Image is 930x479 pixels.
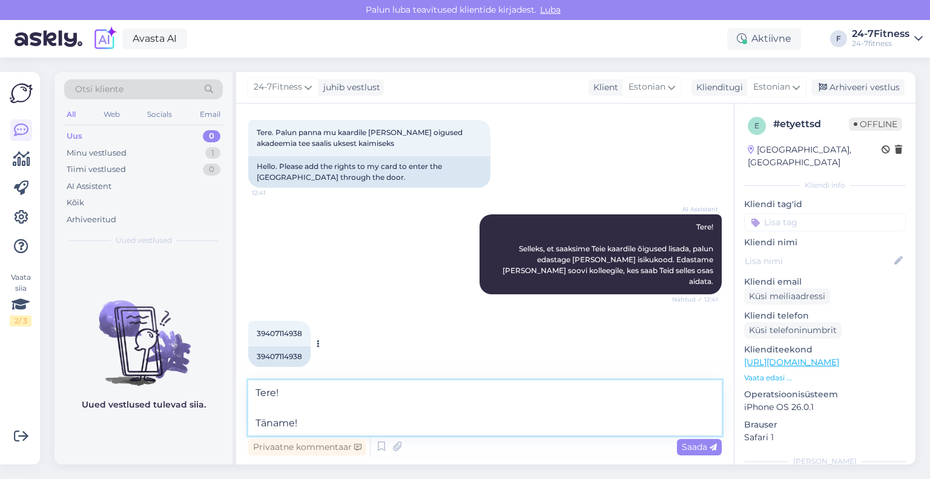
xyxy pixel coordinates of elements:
p: Kliendi nimi [744,236,906,249]
div: Email [197,107,223,122]
div: Klienditugi [691,81,743,94]
div: Privaatne kommentaar [248,439,366,455]
span: Estonian [628,81,665,94]
img: explore-ai [92,26,117,51]
p: Brauser [744,418,906,431]
div: 0 [203,130,220,142]
p: Uued vestlused tulevad siia. [82,398,206,411]
img: Askly Logo [10,82,33,105]
div: Hello. Please add the rights to my card to enter the [GEOGRAPHIC_DATA] through the door. [248,156,490,188]
p: Kliendi telefon [744,309,906,322]
div: Tiimi vestlused [67,164,126,176]
img: No chats [54,279,232,388]
span: Nähtud ✓ 12:41 [672,295,718,304]
div: # etyettsd [773,117,849,131]
input: Lisa tag [744,213,906,231]
span: Otsi kliente [75,83,124,96]
div: Klient [589,81,618,94]
div: All [64,107,78,122]
input: Lisa nimi [745,254,892,268]
div: juhib vestlust [318,81,380,94]
span: Offline [849,117,902,131]
div: 1 [205,147,220,159]
p: Klienditeekond [744,343,906,356]
div: Kliendi info [744,180,906,191]
div: Arhiveeri vestlus [811,79,905,96]
div: [PERSON_NAME] [744,456,906,467]
span: e [754,121,759,130]
div: AI Assistent [67,180,111,193]
div: Aktiivne [727,28,801,50]
div: Küsi telefoninumbrit [744,322,842,339]
p: Kliendi tag'id [744,198,906,211]
div: F [830,30,847,47]
div: 2 / 3 [10,315,31,326]
span: AI Assistent [673,205,718,214]
div: 39407114938 [248,346,311,367]
div: Vaata siia [10,272,31,326]
div: Arhiveeritud [67,214,116,226]
div: Web [101,107,122,122]
textarea: Tere! Täname! [248,380,722,435]
p: Safari 1 [744,431,906,444]
a: [URL][DOMAIN_NAME] [744,357,839,368]
span: 12:41 [252,188,297,197]
p: iPhone OS 26.0.1 [744,401,906,414]
span: Saada [682,441,717,452]
div: Socials [145,107,174,122]
span: Luba [536,4,564,15]
span: Uued vestlused [116,235,172,246]
div: [GEOGRAPHIC_DATA], [GEOGRAPHIC_DATA] [748,144,882,169]
div: Kõik [67,197,84,209]
div: Uus [67,130,82,142]
span: Tere. Palun panna mu kaardile [PERSON_NAME] oigused akadeemia tee saalis uksest kaimiseks [257,128,464,148]
p: Kliendi email [744,276,906,288]
div: Küsi meiliaadressi [744,288,830,305]
a: 24-7Fitness24-7fitness [852,29,923,48]
p: Vaata edasi ... [744,372,906,383]
span: 39407114938 [257,329,302,338]
div: 0 [203,164,220,176]
div: 24-7fitness [852,39,909,48]
div: 24-7Fitness [852,29,909,39]
span: 24-7Fitness [254,81,302,94]
span: 12:42 [252,368,297,377]
div: Minu vestlused [67,147,127,159]
p: Operatsioonisüsteem [744,388,906,401]
a: Avasta AI [122,28,187,49]
span: Estonian [753,81,790,94]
